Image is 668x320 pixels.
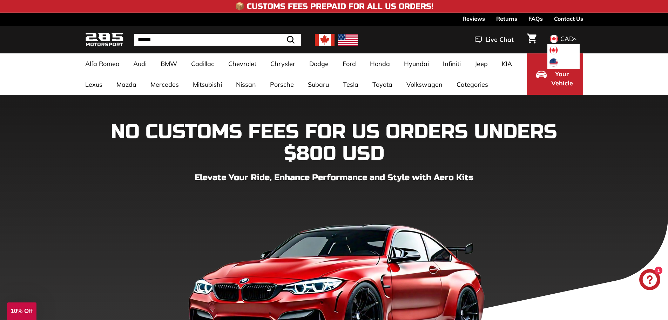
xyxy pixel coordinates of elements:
[184,53,221,74] a: Cadillac
[637,269,662,292] inbox-online-store-chat: Shopify online store chat
[496,13,517,25] a: Returns
[235,2,433,11] h4: 📦 Customs Fees Prepaid for All US Orders!
[560,46,574,54] span: CAD
[78,74,109,95] a: Lexus
[134,34,301,46] input: Search
[363,53,397,74] a: Honda
[78,53,126,74] a: Alfa Romeo
[85,32,124,48] img: Logo_285_Motorsport_areodynamics_components
[463,13,485,25] a: Reviews
[527,53,583,95] button: Select Your Vehicle
[365,74,399,95] a: Toyota
[560,35,574,43] span: CAD
[109,74,143,95] a: Mazda
[85,171,583,184] p: Elevate Your Ride, Enhance Performance and Style with Aero Kits
[450,74,495,95] a: Categories
[554,13,583,25] a: Contact Us
[399,74,450,95] a: Volkswagen
[302,53,336,74] a: Dodge
[143,74,186,95] a: Mercedes
[221,53,263,74] a: Chevrolet
[229,74,263,95] a: Nissan
[528,13,543,25] a: FAQs
[126,53,154,74] a: Audi
[523,28,541,52] a: Cart
[11,308,33,314] span: 10% Off
[466,31,523,48] button: Live Chat
[468,53,495,74] a: Jeep
[263,74,301,95] a: Porsche
[186,74,229,95] a: Mitsubishi
[263,53,302,74] a: Chrysler
[336,53,363,74] a: Ford
[436,53,468,74] a: Infiniti
[154,53,184,74] a: BMW
[560,58,573,66] span: USD
[495,53,519,74] a: KIA
[397,53,436,74] a: Hyundai
[85,121,583,164] h1: NO CUSTOMS FEES FOR US ORDERS UNDERS $800 USD
[336,74,365,95] a: Tesla
[485,35,514,44] span: Live Chat
[550,61,574,88] span: Select Your Vehicle
[7,302,36,320] div: 10% Off
[301,74,336,95] a: Subaru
